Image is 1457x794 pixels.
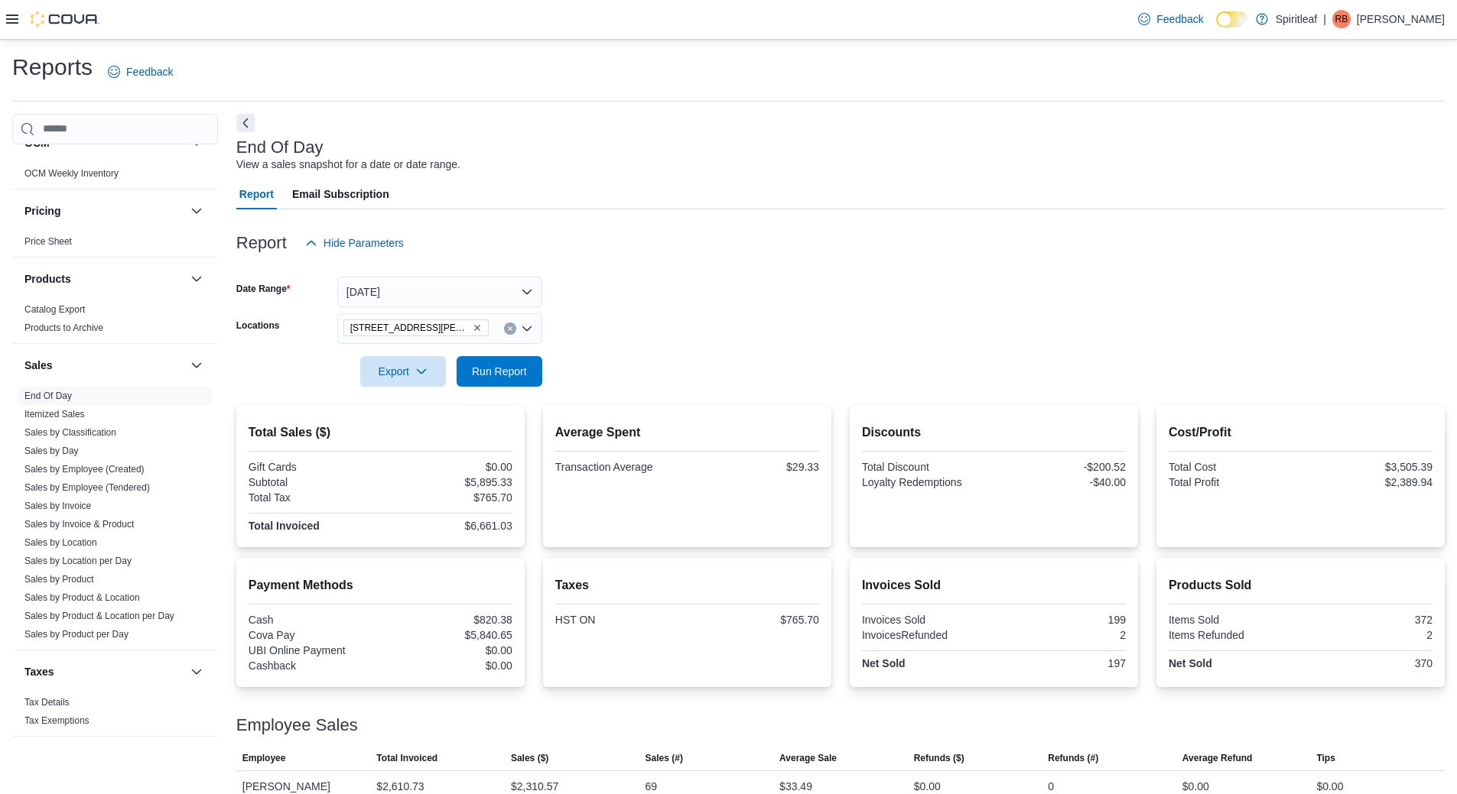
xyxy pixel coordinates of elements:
[997,629,1126,641] div: 2
[457,356,542,387] button: Run Report
[360,356,446,387] button: Export
[997,476,1126,488] div: -$40.00
[249,461,378,473] div: Gift Cards
[12,164,218,189] div: OCM
[555,576,819,595] h2: Taxes
[369,356,437,387] span: Export
[24,536,97,549] span: Sales by Location
[24,610,174,622] span: Sales by Product & Location per Day
[24,573,94,585] span: Sales by Product
[1169,614,1298,626] div: Items Sold
[1303,657,1433,669] div: 370
[555,461,685,473] div: Transaction Average
[236,157,460,173] div: View a sales snapshot for a date or date range.
[690,614,819,626] div: $765.70
[779,752,837,764] span: Average Sale
[12,693,218,736] div: Taxes
[24,664,184,679] button: Taxes
[24,426,116,439] span: Sales by Classification
[555,614,685,626] div: HST ON
[249,576,512,595] h2: Payment Methods
[24,391,72,401] a: End Of Day
[24,304,85,315] a: Catalog Export
[24,235,72,248] span: Price Sheet
[1169,461,1298,473] div: Total Cost
[383,660,512,672] div: $0.00
[24,574,94,585] a: Sales by Product
[24,592,140,603] a: Sales by Product & Location
[473,323,482,332] button: Remove 555 - Spiritleaf Lawrence Ave (North York) from selection in this group
[24,322,103,333] a: Products to Archive
[24,446,79,456] a: Sales by Day
[24,482,150,493] a: Sales by Employee (Tendered)
[383,476,512,488] div: $5,895.33
[24,358,53,373] h3: Sales
[24,445,79,457] span: Sales by Day
[24,519,134,530] a: Sales by Invoice & Product
[24,464,145,475] a: Sales by Employee (Created)
[102,57,179,87] a: Feedback
[1156,11,1203,27] span: Feedback
[24,696,70,708] span: Tax Details
[24,628,128,640] span: Sales by Product per Day
[236,283,291,295] label: Date Range
[187,356,206,374] button: Sales
[236,319,280,332] label: Locations
[249,660,378,672] div: Cashback
[862,576,1126,595] h2: Invoices Sold
[24,271,184,287] button: Products
[914,752,964,764] span: Refunds ($)
[862,614,991,626] div: Invoices Sold
[24,390,72,402] span: End Of Day
[1169,423,1433,442] h2: Cost/Profit
[383,614,512,626] div: $820.38
[12,232,218,257] div: Pricing
[299,228,410,258] button: Hide Parameters
[24,408,85,420] span: Itemized Sales
[249,520,320,532] strong: Total Invoiced
[997,461,1126,473] div: -$200.52
[24,697,70,708] a: Tax Details
[555,423,819,442] h2: Average Spent
[249,423,512,442] h2: Total Sales ($)
[24,481,150,494] span: Sales by Employee (Tendered)
[511,752,548,764] span: Sales ($)
[383,520,512,532] div: $6,661.03
[521,322,533,335] button: Open list of options
[236,716,358,734] h3: Employee Sales
[24,203,60,219] h3: Pricing
[1357,10,1445,28] p: [PERSON_NAME]
[24,501,91,511] a: Sales by Invoice
[1303,614,1433,626] div: 372
[1335,10,1348,28] span: RB
[249,644,378,656] div: UBI Online Payment
[1169,657,1212,669] strong: Net Sold
[126,64,173,79] span: Feedback
[862,461,991,473] div: Total Discount
[1169,476,1298,488] div: Total Profit
[472,364,527,379] span: Run Report
[24,322,103,334] span: Products to Archive
[236,138,324,157] h3: End Of Day
[383,491,512,504] div: $765.70
[31,11,99,27] img: Cova
[24,591,140,604] span: Sales by Product & Location
[997,657,1126,669] div: 197
[187,663,206,681] button: Taxes
[1048,752,1098,764] span: Refunds (#)
[249,614,378,626] div: Cash
[1216,11,1248,28] input: Dark Mode
[24,303,85,316] span: Catalog Export
[862,476,991,488] div: Loyalty Redemptions
[324,235,404,251] span: Hide Parameters
[249,476,378,488] div: Subtotal
[24,715,89,726] a: Tax Exemptions
[1332,10,1351,28] div: Rosanne B
[242,752,286,764] span: Employee
[24,500,91,512] span: Sales by Invoice
[24,629,128,640] a: Sales by Product per Day
[1303,476,1433,488] div: $2,389.94
[12,387,218,650] div: Sales
[1323,10,1326,28] p: |
[383,461,512,473] div: $0.00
